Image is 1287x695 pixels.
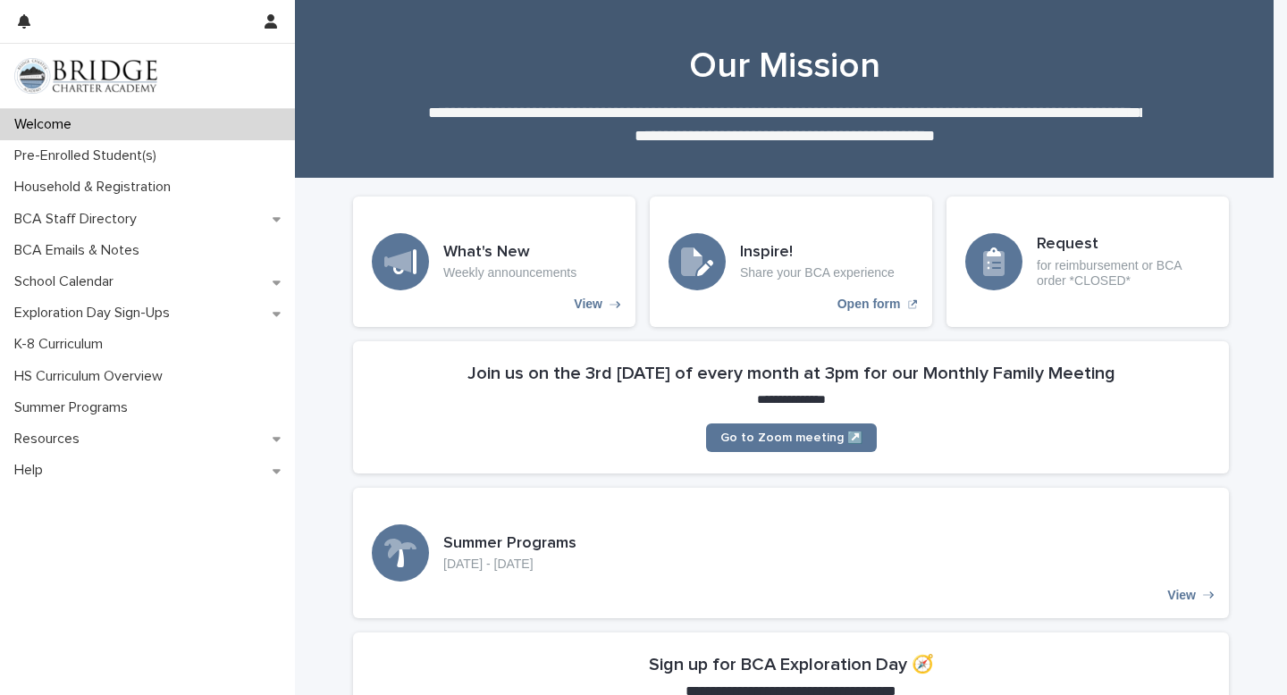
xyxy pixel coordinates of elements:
[443,557,576,572] p: [DATE] - [DATE]
[443,265,576,281] p: Weekly announcements
[720,431,862,444] span: Go to Zoom meeting ↗️
[7,116,86,133] p: Welcome
[706,423,877,452] a: Go to Zoom meeting ↗️
[837,297,901,312] p: Open form
[7,273,128,290] p: School Calendar
[467,363,1115,384] h2: Join us on the 3rd [DATE] of every month at 3pm for our Monthly Family Meeting
[649,654,934,675] h2: Sign up for BCA Exploration Day 🧭
[7,179,185,196] p: Household & Registration
[7,305,184,322] p: Exploration Day Sign-Ups
[7,242,154,259] p: BCA Emails & Notes
[1037,258,1210,289] p: for reimbursement or BCA order *CLOSED*
[740,243,895,263] h3: Inspire!
[1167,588,1196,603] p: View
[7,368,177,385] p: HS Curriculum Overview
[7,147,171,164] p: Pre-Enrolled Student(s)
[740,265,895,281] p: Share your BCA experience
[1037,235,1210,255] h3: Request
[7,399,142,416] p: Summer Programs
[353,197,635,327] a: View
[7,462,57,479] p: Help
[7,211,151,228] p: BCA Staff Directory
[443,243,576,263] h3: What's New
[650,197,932,327] a: Open form
[443,534,576,554] h3: Summer Programs
[574,297,602,312] p: View
[7,336,117,353] p: K-8 Curriculum
[353,488,1229,618] a: View
[347,45,1223,88] h1: Our Mission
[7,431,94,448] p: Resources
[14,58,157,94] img: V1C1m3IdTEidaUdm9Hs0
